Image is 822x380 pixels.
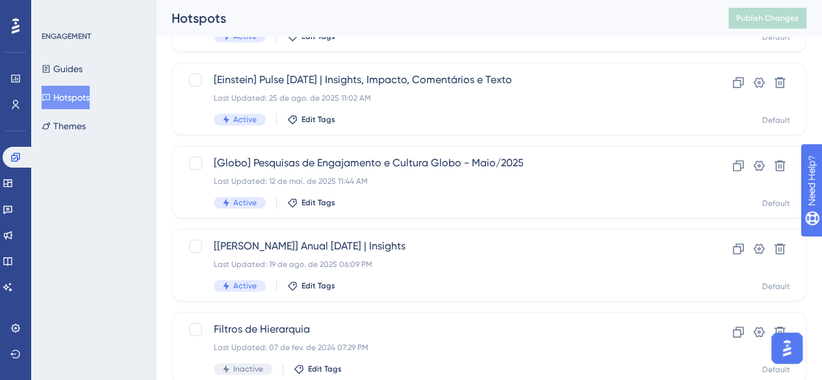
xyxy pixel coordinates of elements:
span: Active [233,197,257,208]
span: Filtros de Hierarquia [214,322,660,337]
button: Themes [42,114,86,138]
button: Publish Changes [728,8,806,29]
div: Default [762,32,790,42]
span: [[PERSON_NAME]] Anual [DATE] | Insights [214,238,660,254]
span: Edit Tags [302,114,335,125]
span: [Einstein] Pulse [DATE] | Insights, Impacto, Comentários e Texto [214,72,660,88]
button: Edit Tags [294,364,342,374]
button: Edit Tags [287,31,335,42]
button: Guides [42,57,83,81]
span: Edit Tags [308,364,342,374]
div: Default [762,115,790,125]
span: Need Help? [31,3,81,19]
button: Edit Tags [287,281,335,291]
div: Last Updated: 12 de mai. de 2025 11:44 AM [214,176,660,186]
div: ENGAGEMENT [42,31,91,42]
span: Active [233,31,257,42]
span: Publish Changes [736,13,799,23]
iframe: UserGuiding AI Assistant Launcher [767,329,806,368]
button: Edit Tags [287,114,335,125]
div: Default [762,198,790,209]
div: Hotspots [172,9,696,27]
span: Edit Tags [302,281,335,291]
span: Active [233,114,257,125]
div: Default [762,364,790,375]
span: Active [233,281,257,291]
div: Last Updated: 07 de fev. de 2024 07:29 PM [214,342,660,353]
div: Last Updated: 19 de ago. de 2025 06:09 PM [214,259,660,270]
button: Hotspots [42,86,90,109]
button: Edit Tags [287,197,335,208]
div: Default [762,281,790,292]
span: [Globo] Pesquisas de Engajamento e Cultura Globo - Maio/2025 [214,155,660,171]
span: Inactive [233,364,263,374]
span: Edit Tags [302,31,335,42]
div: Last Updated: 25 de ago. de 2025 11:02 AM [214,93,660,103]
span: Edit Tags [302,197,335,208]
